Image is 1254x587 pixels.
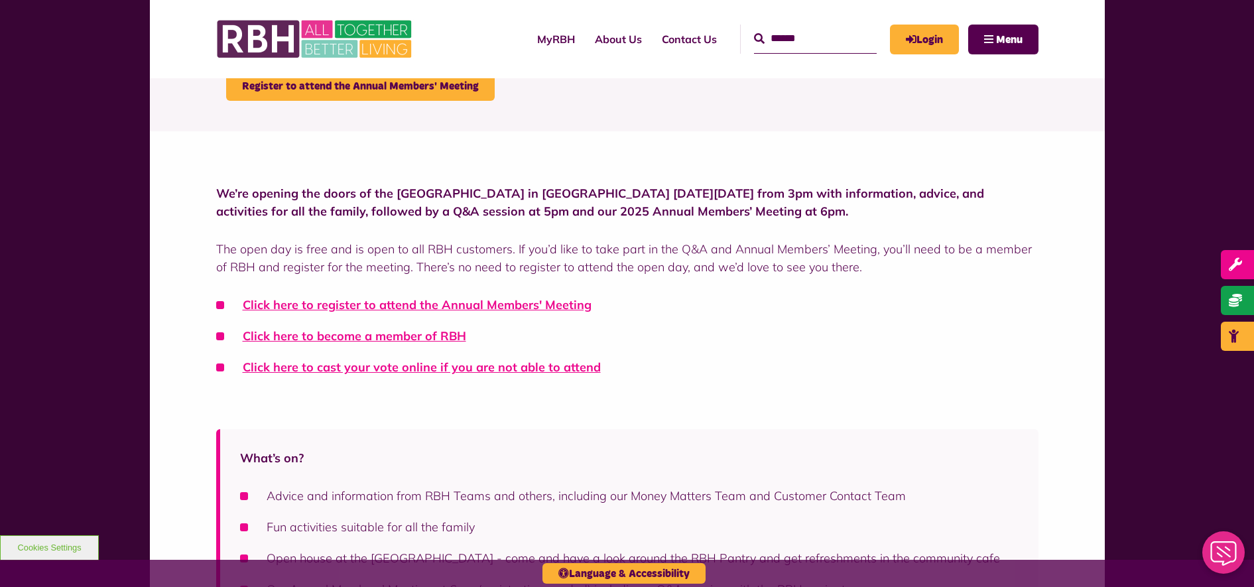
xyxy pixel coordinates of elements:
[226,72,495,101] a: Register to attend the Annual Members' Meeting
[216,186,984,219] strong: We’re opening the doors of the [GEOGRAPHIC_DATA] in [GEOGRAPHIC_DATA] [DATE][DATE] from 3pm with ...
[240,487,1019,505] li: Advice and information from RBH Teams and others, including our Money Matters Team and Customer C...
[1194,527,1254,587] iframe: Netcall Web Assistant for live chat
[243,328,466,344] a: Click here to become a member of RBH
[240,518,1019,536] li: Fun activities suitable for all the family
[754,25,877,53] input: Search
[585,21,652,57] a: About Us
[527,21,585,57] a: MyRBH
[542,563,706,584] button: Language & Accessibility
[996,34,1023,45] span: Menu
[240,549,1019,567] li: Open house at the [GEOGRAPHIC_DATA] - come and have a look around the RBH Pantry and get refreshm...
[243,297,592,312] a: Click here to register to attend the Annual Members' Meeting
[216,13,415,65] img: RBH
[754,31,765,47] button: search
[652,21,727,57] a: Contact Us
[243,359,601,375] a: Click here to cast your vote online if you are not able to attend - open in a new tab
[216,240,1038,276] p: The open day is free and is open to all RBH customers. If you’d like to take part in the Q&A and ...
[240,450,304,466] strong: What’s on?
[890,25,959,54] a: MyRBH
[968,25,1038,54] button: Navigation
